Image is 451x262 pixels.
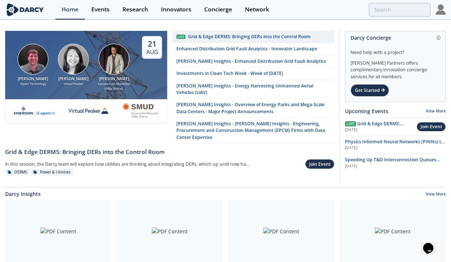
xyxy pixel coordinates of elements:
div: Concierge [204,7,232,12]
div: Live [176,35,186,39]
div: Join Event [309,161,331,168]
span: Speeding Up T&D Interconnection Queues with Enhanced Software Solutions [345,157,440,169]
div: Aug [146,49,158,56]
span: Physics Informed Neural Networks (PINNs) to Accelerate Subsurface Scenario Analysis [345,139,445,151]
img: Yevgeniy Postnov [99,44,129,75]
img: Profile [436,4,446,15]
img: virtual-peaker.com.png [68,103,109,118]
button: Join Event [417,122,446,132]
div: Grid & Edge DERMS: Bringing DERs into the Control Room [5,148,334,157]
div: [DATE] [345,164,446,169]
img: logo-wide.svg [5,3,45,16]
a: [PERSON_NAME] Insights - Enhanced Distribution Grid Fault Analytics [172,55,334,68]
img: Brenda Chew [58,44,89,75]
a: Grid & Edge DERMS: Bringing DERs into the Control Room [5,144,334,156]
a: Darcy Insights [5,190,41,198]
div: [DATE] [345,127,417,133]
div: Network [245,7,269,12]
div: [PERSON_NAME] [15,76,51,82]
div: Get Started [351,84,389,97]
div: Need help with a project? [351,44,440,56]
button: Join Event [305,159,334,169]
img: Smud.org.png [122,103,158,118]
a: Speeding Up T&D Interconnection Queues with Enhanced Software Solutions [DATE] [345,157,446,169]
a: Enhanced Distribution Grid Fault Analytics - Innovator Landscape [172,43,334,55]
div: Darcy Concierge [351,31,440,44]
div: Sacramento Municipal Utility District. [96,82,132,91]
a: Live Grid & Edge DERMS: Bringing DERs into the Control Room [DATE] [345,121,417,133]
a: Investments in Clean Tech Week - Week of [DATE] [172,68,334,80]
a: [PERSON_NAME] Insights - Overview of Energy Parks and Mega-Scale Data Centers - Major Project Ann... [172,99,334,118]
div: Research [122,7,148,12]
div: Join Event [421,123,442,130]
div: Aspen Technology [15,82,51,86]
input: Advanced Search [369,3,430,17]
span: Live [345,121,356,126]
div: Virtual Peaker [56,82,91,86]
a: View More [426,108,446,114]
a: Physics Informed Neural Networks (PINNs) to Accelerate Subsurface Scenario Analysis [DATE] [345,139,446,151]
img: information.svg [437,36,441,40]
div: [PERSON_NAME] [96,76,132,82]
a: View More [426,191,446,198]
div: [DATE] [345,145,446,151]
div: 21 [146,39,158,49]
iframe: chat widget [420,233,444,255]
span: Grid & Edge DERMS: Bringing DERs into the Control Room [345,121,410,140]
div: Power & Utilities [31,169,73,176]
div: Home [62,7,78,12]
a: [PERSON_NAME] Insights - Energy Harvesting Unmanned Aerial Vehicles (UAV) [172,80,334,99]
div: Grid & Edge DERMS: Bringing DERs into the Control Room [188,33,311,40]
div: [PERSON_NAME] Partners offers complimentary innovation concierge services for all members. [351,56,440,80]
div: DERMS [5,169,30,176]
a: [PERSON_NAME] Insights - [PERSON_NAME] Insights - Engineering, Procurement and Construction Manag... [172,118,334,144]
img: Jonathan Curtis [18,44,48,75]
a: Upcoming Events [345,107,388,115]
a: Live Grid & Edge DERMS: Bringing DERs into the Control Room [172,31,334,43]
div: Events [91,7,110,12]
a: Jonathan Curtis [PERSON_NAME] Aspen Technology Brenda Chew [PERSON_NAME] Virtual Peaker Yevgeniy ... [5,31,167,144]
div: [PERSON_NAME] [56,76,91,82]
img: cb84fb6c-3603-43a1-87e3-48fd23fb317a [14,103,55,118]
div: Innovators [161,7,191,12]
div: In this session, the Darcy team will explore how utilities are thinking about integrating DERs, w... [5,159,252,169]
